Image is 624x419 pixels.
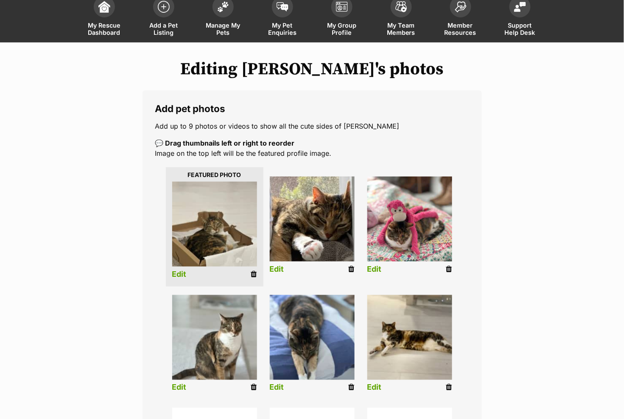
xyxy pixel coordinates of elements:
p: Add up to 9 photos or videos to show all the cute sides of [PERSON_NAME] [155,121,469,131]
img: dbnykoboipjgnwa653mr.jpg [270,295,355,380]
img: team-members-icon-5396bd8760b3fe7c0b43da4ab00e1e3bb1a5d9ba89233759b79545d2d3fc5d0d.svg [395,1,407,12]
a: Edit [367,383,382,392]
img: qume3bndgz7geujdmc4j.jpg [367,177,452,262]
img: xqox0ucsqqugwiokjkb8.jpg [172,295,257,380]
a: Edit [172,383,187,392]
a: Edit [367,265,382,274]
img: om2gicodtdnqulqdyvjt.jpg [172,182,257,267]
b: 💬 Drag thumbnails left or right to reorder [155,139,295,147]
p: Image on the top left will be the featured profile image. [155,138,469,158]
h1: Editing [PERSON_NAME]'s photos [13,59,611,79]
img: manage-my-pets-icon-02211641906a0b7f246fdf0571729dbe1e7629f14944591b6c1af311fb30b64b.svg [217,1,229,12]
img: help-desk-icon-fdf02630f3aa405de69fd3d07c3f3aa587a6932b1a1747fa1d2bba05be0121f9.svg [514,2,526,12]
span: Member Resources [442,22,480,36]
img: pet-enquiries-icon-7e3ad2cf08bfb03b45e93fb7055b45f3efa6380592205ae92323e6603595dc1f.svg [277,2,288,11]
span: Support Help Desk [501,22,539,36]
legend: Add pet photos [155,103,469,114]
span: Manage My Pets [204,22,242,36]
img: dashboard-icon-eb2f2d2d3e046f16d808141f083e7271f6b2e854fb5c12c21221c1fb7104beca.svg [98,1,110,13]
img: pvjljkm0t172fanaaod6.jpg [270,177,355,262]
span: Add a Pet Listing [145,22,183,36]
span: My Pet Enquiries [263,22,302,36]
img: add-pet-listing-icon-0afa8454b4691262ce3f59096e99ab1cd57d4a30225e0717b998d2c9b9846f56.svg [158,1,170,13]
img: mam7axtamch3n1spkzst.jpg [367,295,452,380]
img: member-resources-icon-8e73f808a243e03378d46382f2149f9095a855e16c252ad45f914b54edf8863c.svg [455,1,467,13]
a: Edit [270,265,284,274]
img: group-profile-icon-3fa3cf56718a62981997c0bc7e787c4b2cf8bcc04b72c1350f741eb67cf2f40e.svg [336,2,348,12]
a: Edit [270,383,284,392]
span: My Rescue Dashboard [85,22,123,36]
span: My Team Members [382,22,420,36]
a: Edit [172,270,187,279]
span: My Group Profile [323,22,361,36]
